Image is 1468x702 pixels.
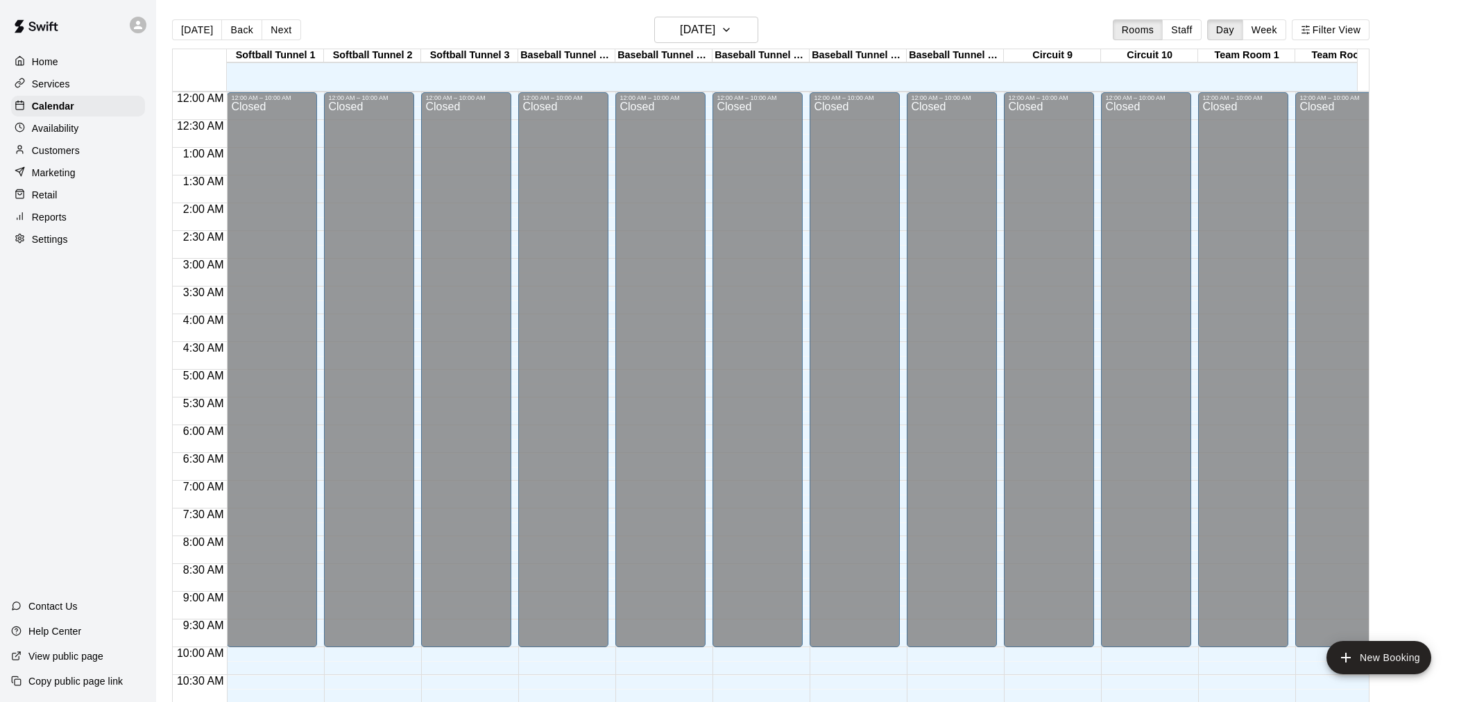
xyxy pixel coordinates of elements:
div: 12:00 AM – 10:00 AM [911,94,993,101]
a: Calendar [11,96,145,117]
button: Staff [1162,19,1202,40]
a: Retail [11,185,145,205]
div: Closed [231,101,313,652]
p: Marketing [32,166,76,180]
span: 10:30 AM [173,675,228,687]
span: 7:30 AM [180,508,228,520]
p: View public page [28,649,103,663]
div: Team Room 1 [1198,49,1295,62]
span: 4:00 AM [180,314,228,326]
button: Next [262,19,300,40]
button: add [1326,641,1431,674]
p: Copy public page link [28,674,123,688]
p: Settings [32,232,68,246]
span: 8:00 AM [180,536,228,548]
div: 12:00 AM – 10:00 AM [1008,94,1090,101]
div: 12:00 AM – 10:00 AM: Closed [615,92,706,647]
span: 1:30 AM [180,175,228,187]
p: Help Center [28,624,81,638]
div: 12:00 AM – 10:00 AM: Closed [1101,92,1191,647]
div: 12:00 AM – 10:00 AM [522,94,604,101]
a: Settings [11,229,145,250]
div: 12:00 AM – 10:00 AM [1105,94,1187,101]
p: Services [32,77,70,91]
span: 10:00 AM [173,647,228,659]
div: 12:00 AM – 10:00 AM: Closed [1198,92,1288,647]
div: 12:00 AM – 10:00 AM: Closed [712,92,803,647]
div: 12:00 AM – 10:00 AM: Closed [324,92,414,647]
span: 5:30 AM [180,397,228,409]
span: 9:00 AM [180,592,228,603]
span: 9:30 AM [180,619,228,631]
div: 12:00 AM – 10:00 AM [231,94,313,101]
span: 6:00 AM [180,425,228,437]
div: Closed [328,101,410,652]
div: Softball Tunnel 3 [421,49,518,62]
div: Closed [911,101,993,652]
div: 12:00 AM – 10:00 AM: Closed [421,92,511,647]
p: Calendar [32,99,74,113]
div: 12:00 AM – 10:00 AM: Closed [227,92,317,647]
div: 12:00 AM – 10:00 AM [717,94,799,101]
span: 7:00 AM [180,481,228,493]
h6: [DATE] [680,20,715,40]
span: 2:30 AM [180,231,228,243]
div: Team Room 2 [1295,49,1392,62]
div: 12:00 AM – 10:00 AM [620,94,701,101]
a: Marketing [11,162,145,183]
p: Retail [32,188,58,202]
a: Availability [11,118,145,139]
span: 3:00 AM [180,259,228,271]
span: 12:30 AM [173,120,228,132]
div: 12:00 AM – 10:00 AM [814,94,896,101]
div: 12:00 AM – 10:00 AM: Closed [810,92,900,647]
div: Closed [1105,101,1187,652]
span: 1:00 AM [180,148,228,160]
button: Back [221,19,262,40]
span: 12:00 AM [173,92,228,104]
button: Day [1207,19,1243,40]
p: Availability [32,121,79,135]
div: Closed [1299,101,1381,652]
div: 12:00 AM – 10:00 AM [328,94,410,101]
div: 12:00 AM – 10:00 AM [1202,94,1284,101]
div: 12:00 AM – 10:00 AM: Closed [907,92,997,647]
a: Customers [11,140,145,161]
div: 12:00 AM – 10:00 AM [1299,94,1381,101]
div: 12:00 AM – 10:00 AM [425,94,507,101]
span: 6:30 AM [180,453,228,465]
p: Customers [32,144,80,157]
div: Closed [814,101,896,652]
span: 8:30 AM [180,564,228,576]
div: Softball Tunnel 1 [227,49,324,62]
button: Rooms [1113,19,1163,40]
div: 12:00 AM – 10:00 AM: Closed [518,92,608,647]
div: Baseball Tunnel 4 (Machine) [518,49,615,62]
span: 5:00 AM [180,370,228,382]
span: 3:30 AM [180,286,228,298]
button: [DATE] [654,17,758,43]
div: Softball Tunnel 2 [324,49,421,62]
div: Closed [425,101,507,652]
div: Baseball Tunnel 8 (Mound) [907,49,1004,62]
p: Contact Us [28,599,78,613]
div: 12:00 AM – 10:00 AM: Closed [1295,92,1385,647]
a: Reports [11,207,145,228]
button: [DATE] [172,19,222,40]
div: Closed [620,101,701,652]
div: Closed [1008,101,1090,652]
p: Home [32,55,58,69]
div: Home [11,51,145,72]
button: Week [1243,19,1286,40]
div: Circuit 9 [1004,49,1101,62]
div: 12:00 AM – 10:00 AM: Closed [1004,92,1094,647]
p: Reports [32,210,67,224]
a: Services [11,74,145,94]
